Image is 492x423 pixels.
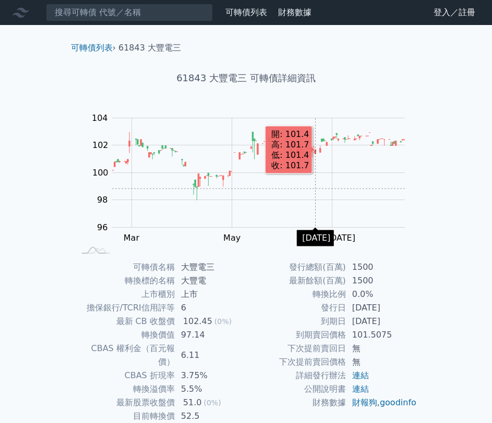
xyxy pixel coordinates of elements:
[175,409,246,423] td: 52.5
[75,274,175,288] td: 轉換標的名稱
[346,342,417,355] td: 無
[346,355,417,369] td: 無
[246,288,346,301] td: 轉換比例
[246,260,346,274] td: 發行總額(百萬)
[71,42,116,54] li: ›
[246,369,346,382] td: 詳細發行辦法
[214,317,232,326] span: (0%)
[181,315,214,328] div: 102.45
[75,369,175,382] td: CBAS 折現率
[175,260,246,274] td: 大豐電三
[346,301,417,315] td: [DATE]
[175,274,246,288] td: 大豐電
[278,7,311,17] a: 財務數據
[346,396,417,409] td: ,
[346,260,417,274] td: 1500
[75,301,175,315] td: 擔保銀行/TCRI信用評等
[75,342,175,369] td: CBAS 權利金（百元報價）
[181,396,204,409] div: 51.0
[75,288,175,301] td: 上市櫃別
[175,382,246,396] td: 5.5%
[118,42,181,54] li: 61843 大豐電三
[225,7,267,17] a: 可轉債列表
[246,382,346,396] td: 公開說明書
[175,369,246,382] td: 3.75%
[87,113,421,243] g: Chart
[175,301,246,315] td: 6
[352,384,369,394] a: 連結
[97,222,107,232] tspan: 96
[175,342,246,369] td: 6.11
[346,274,417,288] td: 1500
[327,233,355,243] tspan: [DATE]
[92,140,109,150] tspan: 102
[246,274,346,288] td: 最新餘額(百萬)
[46,4,213,21] input: 搜尋可轉債 代號／名稱
[63,71,430,85] h1: 61843 大豐電三 可轉債詳細資訊
[75,328,175,342] td: 轉換價值
[223,233,241,243] tspan: May
[175,288,246,301] td: 上市
[246,315,346,328] td: 到期日
[124,233,140,243] tspan: Mar
[425,4,484,21] a: 登入／註冊
[352,397,377,407] a: 財報狗
[380,397,416,407] a: goodinfo
[75,396,175,409] td: 最新股票收盤價
[246,328,346,342] td: 到期賣回價格
[75,260,175,274] td: 可轉債名稱
[352,370,369,380] a: 連結
[346,288,417,301] td: 0.0%
[97,195,107,205] tspan: 98
[75,315,175,328] td: 最新 CB 收盤價
[246,355,346,369] td: 下次提前賣回價格
[75,409,175,423] td: 目前轉換價
[71,43,113,53] a: 可轉債列表
[346,315,417,328] td: [DATE]
[246,342,346,355] td: 下次提前賣回日
[246,396,346,409] td: 財務數據
[203,399,221,407] span: (0%)
[246,301,346,315] td: 發行日
[175,328,246,342] td: 97.14
[92,168,109,178] tspan: 100
[92,113,108,123] tspan: 104
[346,328,417,342] td: 101.5075
[75,382,175,396] td: 轉換溢價率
